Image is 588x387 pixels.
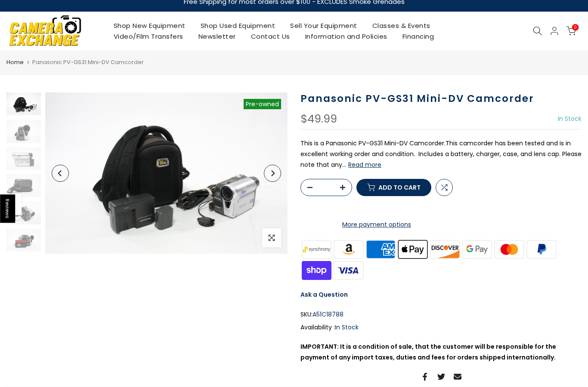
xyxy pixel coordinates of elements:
img: discover [429,239,461,260]
img: google pay [461,239,493,260]
a: Contact Us [243,31,297,42]
p: This is a Panasonic PV-GS31 Mini-DV Camcorder.This camcorder has been tested and is in excellent ... [300,138,582,171]
span: 0 [572,24,579,31]
strong: IMPORTANT: It is a condition of sale, that the customer will be responsible for the payment of an... [300,342,556,362]
span: Panasonic PV-GS31 Mini-DV Camcorder [32,58,144,66]
img: amazon payments [333,239,365,260]
img: american express [365,239,397,260]
a: Information and Policies [297,31,395,42]
button: Previous [52,165,69,182]
a: Ask a Question [300,290,348,299]
a: Sell Your Equipment [283,20,365,31]
img: visa [333,260,365,281]
a: Share on Email [454,372,461,382]
h1: Panasonic PV-GS31 Mini-DV Camcorder [300,92,582,105]
div: $49.99 [300,114,337,125]
button: Read more [348,161,381,169]
a: Financing [395,31,442,42]
span: Add to cart [378,184,421,190]
span: A51C18788 [313,309,344,320]
a: Share on Facebook [421,372,429,382]
a: Home [6,58,24,67]
img: paypal [526,239,558,260]
div: Availability : [300,322,582,333]
a: 0 [566,26,576,36]
a: More payment options [300,219,453,230]
a: Shop Used Equipment [193,20,283,31]
span: In Stock [335,323,359,332]
img: master [493,239,526,260]
button: Next [264,165,281,182]
a: Classes & Events [365,20,438,31]
a: Share on Twitter [437,372,445,382]
div: SKU: [300,309,582,320]
img: synchrony [300,239,333,260]
a: Newsletter [191,31,243,42]
a: Shop New Equipment [106,20,193,31]
img: shopify pay [300,260,333,281]
a: Video/Film Transfers [106,31,191,42]
span: In Stock [558,114,582,123]
button: Add to cart [356,179,431,196]
img: apple pay [397,239,429,260]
